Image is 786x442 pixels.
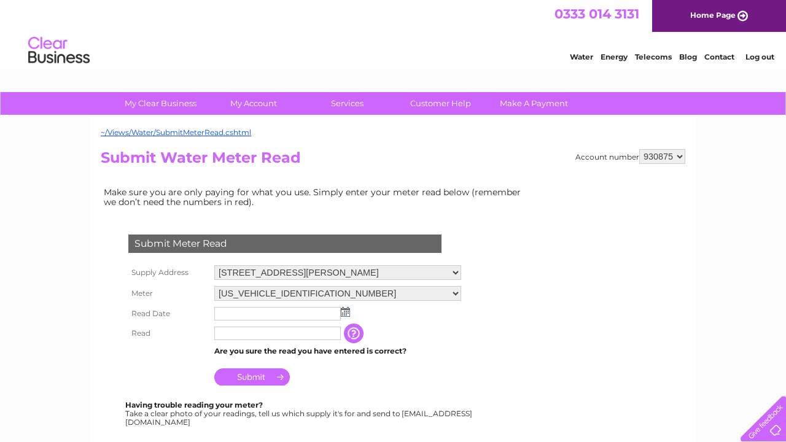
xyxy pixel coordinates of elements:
[214,368,290,386] input: Submit
[745,52,774,61] a: Log out
[390,92,491,115] a: Customer Help
[125,401,474,426] div: Take a clear photo of your readings, tell us which supply it's for and send to [EMAIL_ADDRESS][DO...
[110,92,211,115] a: My Clear Business
[203,92,305,115] a: My Account
[101,149,685,173] h2: Submit Water Meter Read
[483,92,585,115] a: Make A Payment
[125,262,211,283] th: Supply Address
[125,283,211,304] th: Meter
[679,52,697,61] a: Blog
[125,400,263,409] b: Having trouble reading your meter?
[125,324,211,343] th: Read
[128,235,442,253] div: Submit Meter Read
[101,184,531,210] td: Make sure you are only paying for what you use. Simply enter your meter read below (remember we d...
[570,52,593,61] a: Water
[297,92,398,115] a: Services
[125,304,211,324] th: Read Date
[101,128,251,137] a: ~/Views/Water/SubmitMeterRead.cshtml
[554,6,639,21] a: 0333 014 3131
[28,32,90,69] img: logo.png
[104,7,684,60] div: Clear Business is a trading name of Verastar Limited (registered in [GEOGRAPHIC_DATA] No. 3667643...
[341,307,350,317] img: ...
[601,52,628,61] a: Energy
[211,343,464,359] td: Are you sure the read you have entered is correct?
[575,149,685,164] div: Account number
[635,52,672,61] a: Telecoms
[704,52,734,61] a: Contact
[344,324,366,343] input: Information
